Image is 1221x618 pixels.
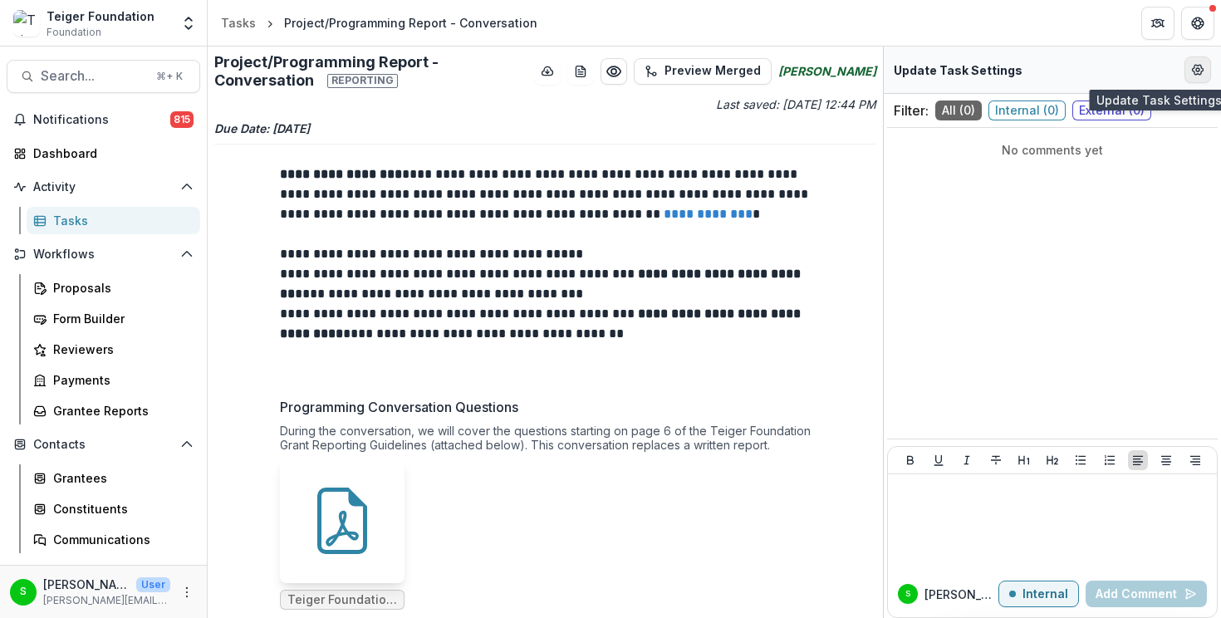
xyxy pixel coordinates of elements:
[153,67,186,86] div: ⌘ + K
[33,248,174,262] span: Workflows
[43,576,130,593] p: [PERSON_NAME]
[33,438,174,452] span: Contacts
[905,590,910,598] div: Stephanie
[20,586,27,597] div: Stephanie
[988,101,1066,120] span: Internal ( 0 )
[935,101,982,120] span: All ( 0 )
[1141,7,1174,40] button: Partners
[894,101,929,120] p: Filter:
[53,279,187,297] div: Proposals
[929,450,949,470] button: Underline
[53,402,187,419] div: Grantee Reports
[214,11,262,35] a: Tasks
[287,593,397,607] span: Teiger Foundation Grant Reporting Guidelines.pdf
[27,495,200,522] a: Constituents
[170,111,194,128] span: 815
[53,341,187,358] div: Reviewers
[327,74,398,87] span: Reporting
[27,397,200,424] a: Grantee Reports
[894,141,1211,159] p: No comments yet
[7,60,200,93] button: Search...
[33,180,174,194] span: Activity
[1156,450,1176,470] button: Align Center
[534,58,561,85] button: download-button
[214,120,876,137] p: Due Date: [DATE]
[136,577,170,592] p: User
[986,450,1006,470] button: Strike
[894,61,1022,79] p: Update Task Settings
[27,305,200,332] a: Form Builder
[177,7,200,40] button: Open entity switcher
[27,526,200,553] a: Communications
[284,14,537,32] div: Project/Programming Report - Conversation
[214,11,544,35] nav: breadcrumb
[1042,450,1062,470] button: Heading 2
[7,241,200,267] button: Open Workflows
[47,25,101,40] span: Foundation
[1072,101,1151,120] span: External ( 0 )
[924,586,998,603] p: [PERSON_NAME]
[47,7,154,25] div: Teiger Foundation
[549,96,877,113] p: Last saved: [DATE] 12:44 PM
[13,10,40,37] img: Teiger Foundation
[41,68,146,84] span: Search...
[778,62,876,80] i: [PERSON_NAME]
[33,145,187,162] div: Dashboard
[280,459,405,610] div: Teiger Foundation Grant Reporting Guidelines.pdf
[567,58,594,85] button: download-word-button
[1185,450,1205,470] button: Align Right
[7,140,200,167] a: Dashboard
[634,58,772,85] button: Preview Merged
[1100,450,1120,470] button: Ordered List
[1022,587,1068,601] p: Internal
[214,53,527,89] h2: Project/Programming Report - Conversation
[998,581,1079,607] button: Internal
[1128,450,1148,470] button: Align Left
[53,531,187,548] div: Communications
[1181,7,1214,40] button: Get Help
[221,14,256,32] div: Tasks
[280,397,518,417] p: Programming Conversation Questions
[27,274,200,302] a: Proposals
[900,450,920,470] button: Bold
[280,424,812,459] div: During the conversation, we will cover the questions starting on page 6 of the Teiger Foundation ...
[27,336,200,363] a: Reviewers
[53,212,187,229] div: Tasks
[177,582,197,602] button: More
[53,500,187,517] div: Constituents
[1014,450,1034,470] button: Heading 1
[27,207,200,234] a: Tasks
[957,450,977,470] button: Italicize
[27,366,200,394] a: Payments
[1071,450,1091,470] button: Bullet List
[1184,56,1211,83] button: Edit Form Settings
[7,560,200,586] button: Open Data & Reporting
[7,431,200,458] button: Open Contacts
[7,174,200,200] button: Open Activity
[53,469,187,487] div: Grantees
[1086,581,1207,607] button: Add Comment
[43,593,170,608] p: [PERSON_NAME][EMAIL_ADDRESS][DOMAIN_NAME]
[33,113,170,127] span: Notifications
[7,106,200,133] button: Notifications815
[53,310,187,327] div: Form Builder
[27,464,200,492] a: Grantees
[53,371,187,389] div: Payments
[601,58,627,85] button: Preview 4edd8f29-1a2a-4608-aee3-c62ceca55a91.pdf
